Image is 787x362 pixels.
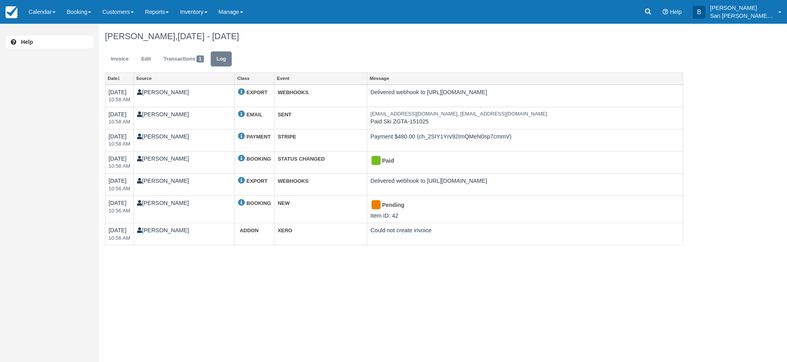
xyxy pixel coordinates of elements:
div: Pending [370,199,673,212]
p: [PERSON_NAME] [710,4,774,12]
td: [DATE] [105,129,134,151]
strong: STRIPE [278,134,296,140]
a: Class [235,73,274,84]
a: Message [367,73,683,84]
strong: EXPORT [246,89,267,95]
a: Source [134,73,235,84]
em: 2025-10-15 10:58:05-0600 [109,163,130,170]
em: 2025-10-15 10:58:06-0600 [109,140,130,148]
a: Event [274,73,367,84]
td: Item ID: 42 [367,196,683,223]
td: [PERSON_NAME] [133,223,235,245]
p: San [PERSON_NAME] Hut Systems [710,12,774,20]
a: Invoice [105,51,135,67]
b: Help [21,39,33,45]
td: [DATE] [105,173,134,195]
em: 2025-10-15 10:58:06-0600 [109,118,130,126]
td: [PERSON_NAME] [133,85,235,107]
td: Payment $480.00 (ch_2SIY1Yrv92ImQMeN0sp7cmmV) [367,129,683,151]
td: Paid Ski ZGTA-151025 [367,107,683,129]
a: Edit [135,51,157,67]
td: Could not create invoice [367,223,683,245]
td: [DATE] [105,85,134,107]
td: [PERSON_NAME] [133,107,235,129]
a: Date [105,73,133,84]
strong: WEBHOOKS [278,89,309,95]
em: 2025-10-15 10:56:06-0600 [109,185,130,193]
strong: ADDON [240,227,259,233]
em: 2025-10-15 10:58:09-0600 [109,96,130,104]
div: B [693,6,705,19]
strong: XERO [278,227,292,233]
strong: WEBHOOKS [278,178,309,184]
td: [DATE] [105,151,134,173]
td: [DATE] [105,107,134,129]
strong: NEW [278,200,290,206]
td: [PERSON_NAME] [133,151,235,173]
td: [DATE] [105,196,134,223]
span: 1 [196,55,204,63]
td: [PERSON_NAME] [133,173,235,195]
td: Delivered webhook to [URL][DOMAIN_NAME] [367,85,683,107]
span: [DATE] - [DATE] [177,31,239,41]
a: Transactions1 [158,51,210,67]
strong: BOOKING [246,156,271,162]
strong: BOOKING [246,200,271,206]
strong: EMAIL [246,112,262,118]
div: Paid [370,155,673,167]
em: 2025-10-15 10:56:02-0600 [109,235,130,242]
em: 2025-10-15 10:56:02-0600 [109,207,130,215]
span: Help [670,9,682,15]
strong: SENT [278,112,292,118]
strong: EXPORT [246,178,267,184]
h1: [PERSON_NAME], [105,32,683,41]
td: [PERSON_NAME] [133,129,235,151]
td: Delivered webhook to [URL][DOMAIN_NAME] [367,173,683,195]
i: Help [663,9,668,15]
em: [EMAIL_ADDRESS][DOMAIN_NAME], [EMAIL_ADDRESS][DOMAIN_NAME] [370,110,680,118]
td: [DATE] [105,223,134,245]
a: Log [211,51,232,67]
td: [PERSON_NAME] [133,196,235,223]
strong: STATUS CHANGED [278,156,325,162]
strong: PAYMENT [246,134,271,140]
a: Help [6,36,93,48]
img: checkfront-main-nav-mini-logo.png [6,6,17,18]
